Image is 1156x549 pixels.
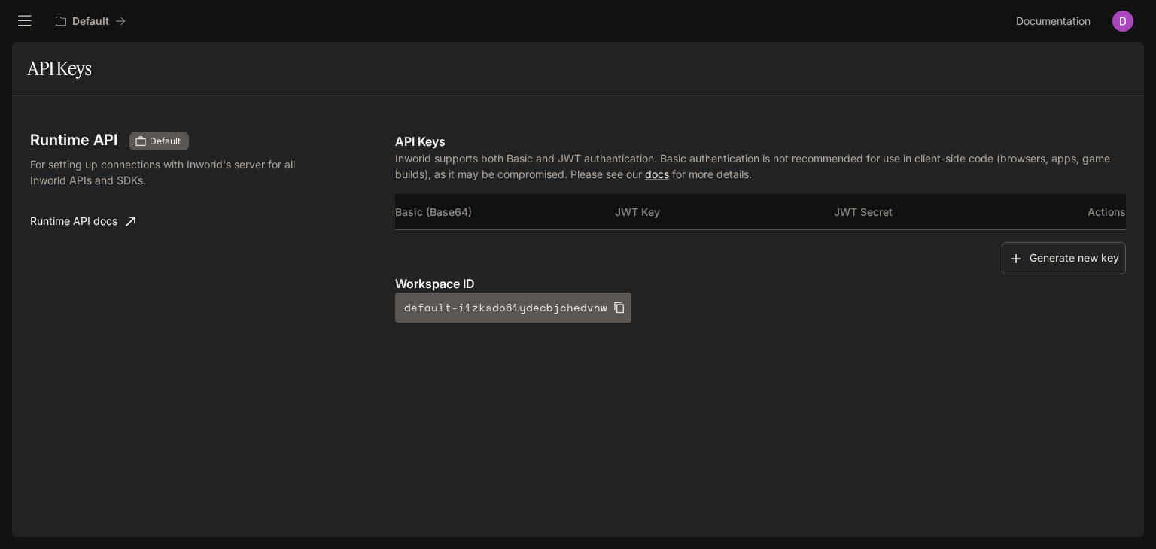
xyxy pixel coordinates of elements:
img: User avatar [1112,11,1133,32]
th: Basic (Base64) [395,194,614,230]
h3: Runtime API [30,132,117,147]
button: open drawer [11,8,38,35]
th: Actions [1053,194,1126,230]
p: Workspace ID [395,274,1126,293]
button: All workspaces [49,6,132,36]
p: API Keys [395,132,1126,150]
span: Documentation [1016,12,1091,31]
th: JWT Key [615,194,834,230]
h1: API Keys [27,53,91,83]
p: Default [72,15,109,28]
button: User avatar [1108,6,1138,36]
button: Generate new key [1002,242,1126,274]
button: default-i1zksdo61ydecbjchedvnw [395,293,631,323]
div: These keys will apply to your current workspace only [129,132,189,150]
span: Default [144,135,187,148]
a: Documentation [1010,6,1102,36]
th: JWT Secret [834,194,1053,230]
p: For setting up connections with Inworld's server for all Inworld APIs and SDKs. [30,156,295,188]
p: Inworld supports both Basic and JWT authentication. Basic authentication is not recommended for u... [395,150,1126,182]
a: Runtime API docs [24,206,141,236]
a: docs [645,168,669,180]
